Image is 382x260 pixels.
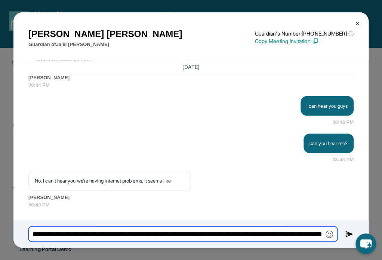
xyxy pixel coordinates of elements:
p: i can hear you guys [306,102,348,110]
img: Close Icon [354,21,360,27]
span: [PERSON_NAME] [28,194,354,201]
img: Emoji [326,230,333,238]
span: 08:48 PM [332,156,354,163]
span: 08:49 PM [28,201,354,209]
h1: [PERSON_NAME] [PERSON_NAME] [28,27,182,41]
span: [PERSON_NAME] [28,74,354,82]
span: 08:48 PM [332,119,354,126]
p: No, I can't hear you we're having internet problems. It seems like [35,177,185,184]
img: Copy Icon [312,38,318,45]
p: can you hear me? [309,140,348,147]
img: Send icon [345,230,354,239]
span: 08:44 PM [28,82,354,89]
span: ⓘ [348,30,354,37]
p: Copy Meeting Invitation [255,37,354,45]
p: Guardian of Ja'el [PERSON_NAME] [28,41,182,48]
button: chat-button [355,233,376,254]
p: Guardian's Number: [PHONE_NUMBER] [255,30,354,37]
h3: [DATE] [28,63,354,71]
